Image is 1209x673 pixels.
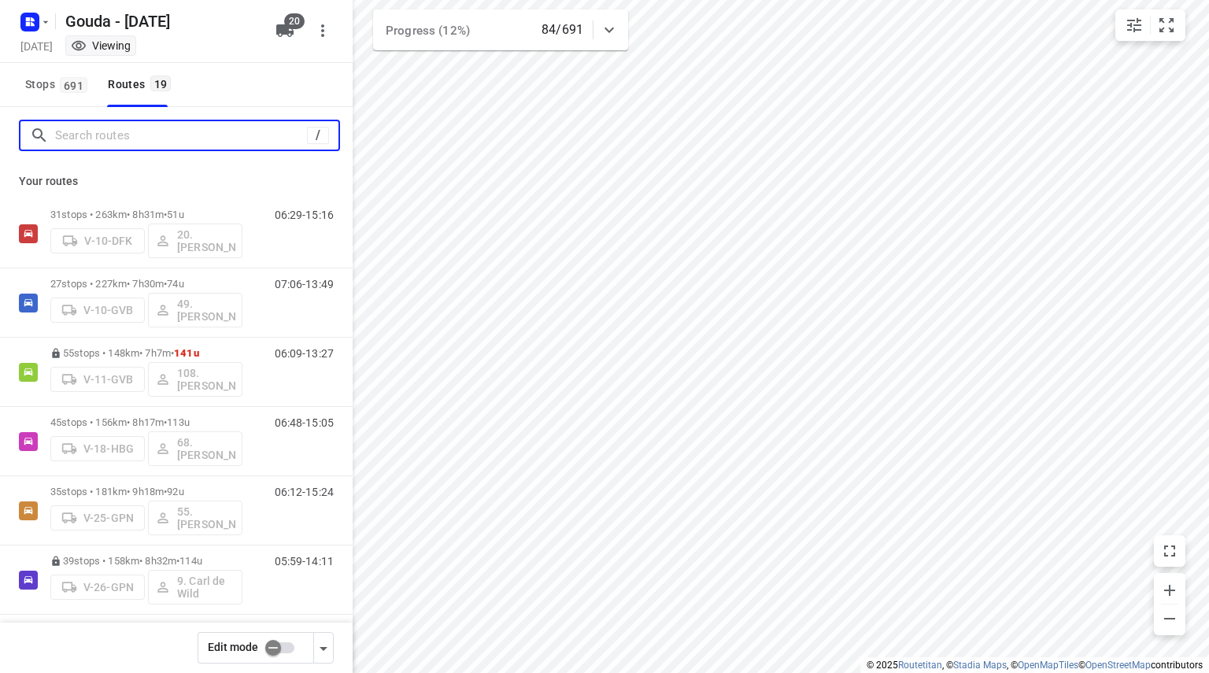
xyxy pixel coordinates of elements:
p: 07:06-13:49 [275,278,334,290]
div: small contained button group [1115,9,1185,41]
span: 51u [167,209,183,220]
button: Fit zoom [1151,9,1182,41]
button: More [307,15,338,46]
span: 114u [179,555,202,567]
p: 39 stops • 158km • 8h32m [50,555,242,567]
input: Search routes [55,124,307,148]
p: 06:48-15:05 [275,416,334,429]
p: 06:12-15:24 [275,486,334,498]
div: Driver app settings [314,638,333,657]
span: • [171,347,174,359]
div: Routes [108,75,176,94]
button: 20 [269,15,301,46]
li: © 2025 , © , © © contributors [867,660,1203,671]
span: 141u [174,347,199,359]
div: You are currently in view mode. To make any changes, go to edit project. [71,38,131,54]
p: 35 stops • 181km • 9h18m [50,486,242,497]
span: 113u [167,416,190,428]
p: 45 stops • 156km • 8h17m [50,416,242,428]
p: 55 stops • 148km • 7h7m [50,347,242,359]
span: Edit mode [208,641,258,653]
span: 20 [284,13,305,29]
span: 691 [60,77,87,93]
span: • [164,278,167,290]
p: 31 stops • 263km • 8h31m [50,209,242,220]
span: Progress (12%) [386,24,470,38]
span: 92u [167,486,183,497]
a: Routetitan [898,660,942,671]
a: Stadia Maps [953,660,1007,671]
span: 74u [167,278,183,290]
span: • [176,555,179,567]
div: / [307,127,329,144]
p: Your routes [19,173,334,190]
span: 19 [150,76,172,91]
p: 05:59-14:11 [275,555,334,568]
p: 84/691 [542,20,583,39]
button: Map settings [1118,9,1150,41]
span: • [164,209,167,220]
span: Stops [25,75,92,94]
span: • [164,416,167,428]
p: 06:29-15:16 [275,209,334,221]
a: OpenStreetMap [1085,660,1151,671]
span: • [164,486,167,497]
div: Progress (12%)84/691 [373,9,628,50]
a: OpenMapTiles [1018,660,1078,671]
p: 06:09-13:27 [275,347,334,360]
p: 27 stops • 227km • 7h30m [50,278,242,290]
